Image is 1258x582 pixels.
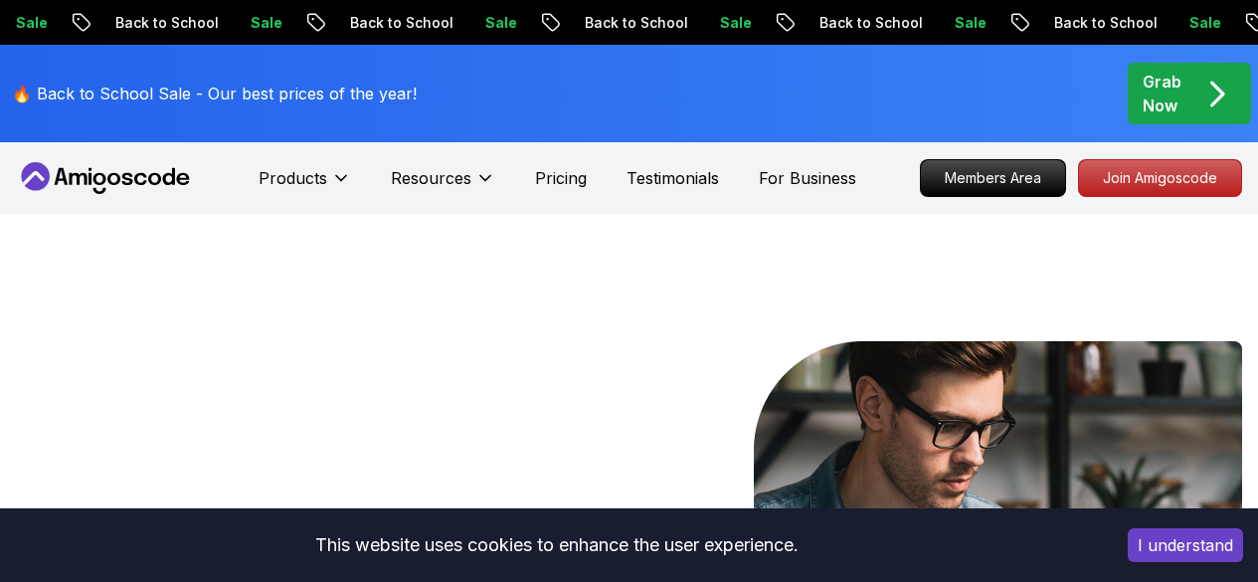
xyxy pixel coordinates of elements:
[305,13,441,33] p: Back to School
[540,13,675,33] p: Back to School
[259,166,351,206] button: Products
[675,13,739,33] p: Sale
[627,166,719,190] a: Testimonials
[535,166,587,190] a: Pricing
[1009,13,1145,33] p: Back to School
[1078,159,1242,197] a: Join Amigoscode
[391,166,495,206] button: Resources
[71,13,206,33] p: Back to School
[206,13,270,33] p: Sale
[1145,13,1208,33] p: Sale
[775,13,910,33] p: Back to School
[920,159,1066,197] a: Members Area
[441,13,504,33] p: Sale
[391,166,471,190] p: Resources
[759,166,856,190] a: For Business
[259,166,327,190] p: Products
[910,13,974,33] p: Sale
[1079,160,1241,196] p: Join Amigoscode
[921,160,1065,196] p: Members Area
[1128,528,1243,562] button: Accept cookies
[1143,70,1181,117] p: Grab Now
[12,82,417,105] p: 🔥 Back to School Sale - Our best prices of the year!
[15,523,1098,567] div: This website uses cookies to enhance the user experience.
